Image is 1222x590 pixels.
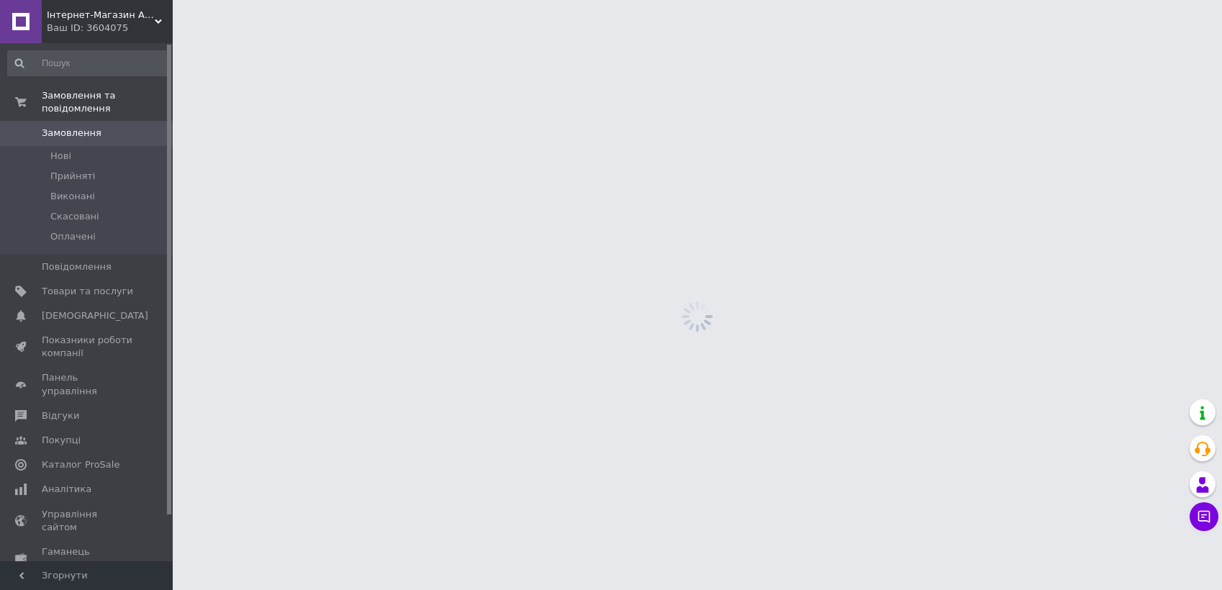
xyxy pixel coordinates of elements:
[42,285,133,298] span: Товари та послуги
[50,190,95,203] span: Виконані
[47,22,173,35] div: Ваш ID: 3604075
[7,50,169,76] input: Пошук
[42,409,79,422] span: Відгуки
[42,483,91,496] span: Аналітика
[42,334,133,360] span: Показники роботи компанії
[678,297,717,336] img: spinner_grey-bg-hcd09dd2d8f1a785e3413b09b97f8118e7.gif
[42,127,101,140] span: Замовлення
[50,210,99,223] span: Скасовані
[42,434,81,447] span: Покупці
[47,9,155,22] span: Iнтернет-Магазин АВС-SportFood Твій Помічник по Спортивному Харчуванню
[50,150,71,163] span: Нові
[42,260,112,273] span: Повідомлення
[50,170,95,183] span: Прийняті
[42,309,148,322] span: [DEMOGRAPHIC_DATA]
[50,230,96,243] span: Оплачені
[42,458,119,471] span: Каталог ProSale
[1190,502,1218,531] button: Чат з покупцем
[42,371,133,397] span: Панель управління
[42,545,133,571] span: Гаманець компанії
[42,89,173,115] span: Замовлення та повідомлення
[42,508,133,534] span: Управління сайтом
